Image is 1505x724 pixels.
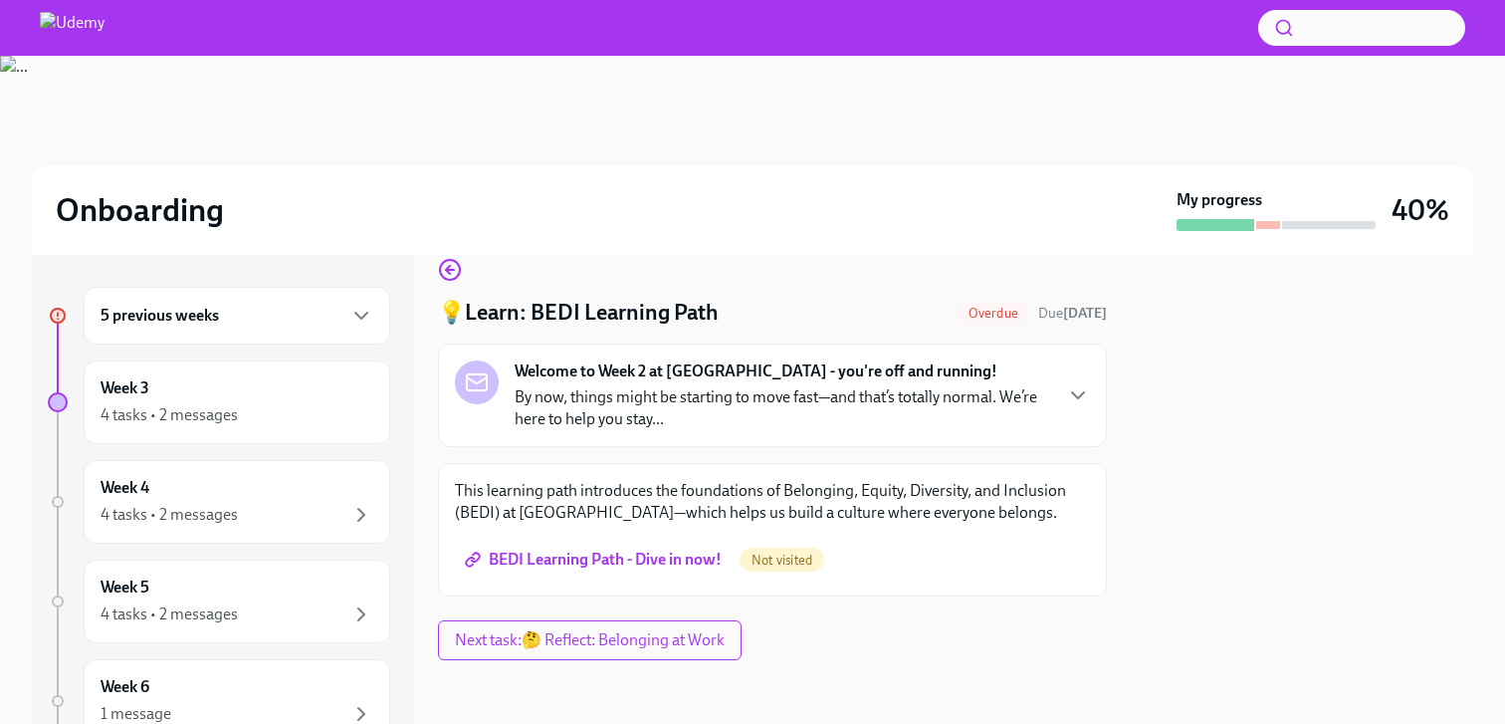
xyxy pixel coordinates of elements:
[515,361,997,382] strong: Welcome to Week 2 at [GEOGRAPHIC_DATA] - you're off and running!
[101,477,149,499] h6: Week 4
[48,460,390,544] a: Week 44 tasks • 2 messages
[101,305,219,327] h6: 5 previous weeks
[455,540,736,580] a: BEDI Learning Path - Dive in now!
[455,480,1090,524] p: This learning path introduces the foundations of Belonging, Equity, Diversity, and Inclusion (BED...
[957,306,1030,321] span: Overdue
[101,504,238,526] div: 4 tasks • 2 messages
[1392,192,1449,228] h3: 40%
[101,676,149,698] h6: Week 6
[515,386,1050,430] p: By now, things might be starting to move fast—and that’s totally normal. We’re here to help you s...
[101,577,149,599] h6: Week 5
[84,287,390,345] div: 5 previous weeks
[438,298,719,328] h4: 💡Learn: BEDI Learning Path
[469,550,722,570] span: BEDI Learning Path - Dive in now!
[1038,305,1107,322] span: Due
[1063,305,1107,322] strong: [DATE]
[1038,304,1107,323] span: September 6th, 2025 18:00
[56,190,224,230] h2: Onboarding
[101,377,149,399] h6: Week 3
[1177,189,1262,211] strong: My progress
[48,361,390,444] a: Week 34 tasks • 2 messages
[48,560,390,643] a: Week 54 tasks • 2 messages
[101,404,238,426] div: 4 tasks • 2 messages
[101,603,238,625] div: 4 tasks • 2 messages
[740,553,824,568] span: Not visited
[40,12,105,44] img: Udemy
[455,630,725,650] span: Next task : 🤔 Reflect: Belonging at Work
[438,620,742,660] button: Next task:🤔 Reflect: Belonging at Work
